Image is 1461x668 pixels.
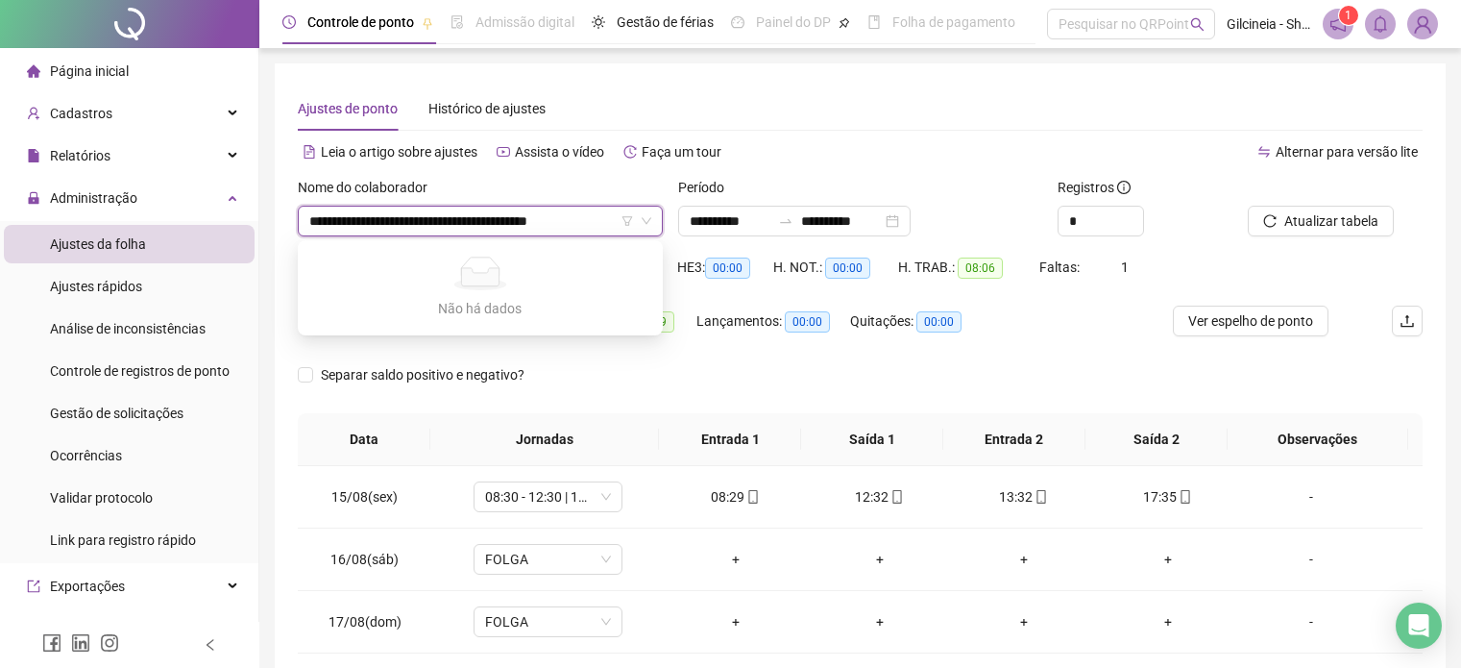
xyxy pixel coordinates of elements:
span: left [204,638,217,652]
span: linkedin [71,633,90,653]
div: 08:29 [679,486,792,507]
span: FOLGA [485,545,611,574]
div: + [823,611,937,632]
div: - [1254,486,1368,507]
div: + [823,549,937,570]
span: Registros [1058,177,1131,198]
span: lock [27,191,40,205]
div: + [679,549,792,570]
span: 00:00 [825,258,870,279]
span: Faça um tour [642,144,721,160]
div: 13:32 [967,486,1081,507]
span: down [641,215,652,227]
span: Ocorrências [50,448,122,463]
div: + [1111,611,1225,632]
span: Faltas: [1039,260,1083,275]
span: 17/08(dom) [329,614,402,630]
div: HE 3: [677,257,773,279]
span: file-done [450,15,464,29]
span: instagram [100,633,119,653]
span: bell [1372,15,1389,33]
label: Nome do colaborador [298,177,440,198]
span: upload [1400,313,1415,329]
th: Data [298,413,430,466]
span: reload [1263,214,1277,228]
button: Ver espelho de ponto [1173,306,1328,336]
span: Folha de pagamento [892,14,1015,30]
th: Observações [1228,413,1408,466]
span: file [27,149,40,162]
span: youtube [497,145,510,159]
div: - [1254,611,1368,632]
div: H. TRAB.: [898,257,1038,279]
label: Período [678,177,737,198]
span: Separar saldo positivo e negativo? [313,364,532,385]
th: Saída 2 [1085,413,1228,466]
span: Controle de ponto [307,14,414,30]
span: Ajustes da folha [50,236,146,252]
div: Quitações: [850,310,990,333]
span: book [867,15,881,29]
span: Administração [50,190,137,206]
span: 15/08(sex) [331,489,398,505]
span: Controle de registros de ponto [50,363,230,379]
div: Lançamentos: [696,310,850,333]
div: H. NOT.: [773,257,898,279]
div: + [967,611,1081,632]
th: Entrada 2 [943,413,1085,466]
span: Ver espelho de ponto [1188,310,1313,332]
span: Leia o artigo sobre ajustes [321,144,477,160]
span: 1 [1121,260,1129,275]
span: mobile [889,490,904,504]
span: search [1190,17,1205,32]
span: filter [621,215,633,227]
span: file-text [303,145,316,159]
span: Ajustes de ponto [298,101,398,116]
span: to [778,213,793,229]
span: 00:00 [916,311,962,333]
div: - [1254,549,1368,570]
div: 12:32 [823,486,937,507]
span: mobile [1177,490,1192,504]
span: 08:30 - 12:30 | 13:30 - 17:30 [485,482,611,511]
span: swap [1257,145,1271,159]
span: sun [592,15,605,29]
span: mobile [1033,490,1048,504]
span: Painel do DP [756,14,831,30]
span: pushpin [422,17,433,29]
span: Integrações [50,621,121,636]
span: Ajustes rápidos [50,279,142,294]
span: Página inicial [50,63,129,79]
span: Exportações [50,579,125,594]
span: notification [1329,15,1347,33]
span: 00:00 [785,311,830,333]
span: Link para registro rápido [50,532,196,548]
div: Open Intercom Messenger [1396,603,1442,649]
span: clock-circle [282,15,296,29]
span: 00:00 [705,258,750,279]
img: 78913 [1408,10,1437,38]
span: Gestão de solicitações [50,406,183,421]
span: Análise de inconsistências [50,321,206,336]
span: 08:06 [958,258,1003,279]
div: + [967,549,1081,570]
span: 1 [1345,9,1351,22]
div: 17:35 [1111,486,1225,507]
span: Relatórios [50,148,110,163]
span: export [27,580,40,593]
span: facebook [42,633,61,653]
span: Observações [1243,429,1393,450]
span: Admissão digital [475,14,574,30]
span: FOLGA [485,607,611,636]
th: Entrada 1 [659,413,801,466]
span: 16/08(sáb) [330,552,399,567]
span: Assista o vídeo [515,144,604,160]
div: + [1111,549,1225,570]
div: Não há dados [321,298,640,319]
span: user-add [27,107,40,120]
span: pushpin [839,17,850,29]
span: home [27,64,40,78]
div: + [679,611,792,632]
span: mobile [744,490,760,504]
span: Validar protocolo [50,490,153,506]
